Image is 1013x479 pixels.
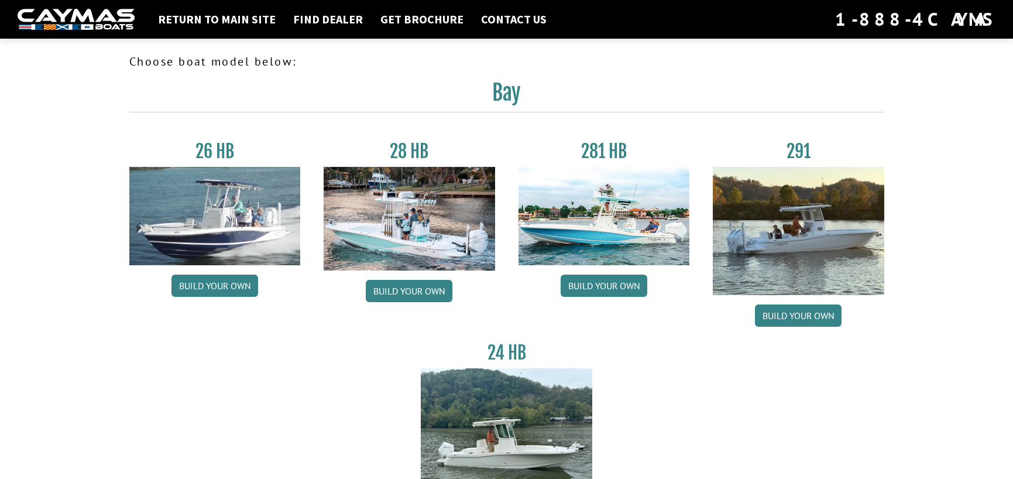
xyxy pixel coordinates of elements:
div: 1-888-4CAYMAS [835,6,995,32]
h3: 26 HB [129,141,301,162]
h3: 281 HB [518,141,690,162]
a: Build your own [171,275,258,297]
a: Build your own [561,275,647,297]
a: Find Dealer [287,12,369,27]
img: white-logo-c9c8dbefe5ff5ceceb0f0178aa75bf4bb51f6bca0971e226c86eb53dfe498488.png [18,9,135,30]
img: 28-hb-twin.jpg [518,167,690,265]
h2: Bay [129,80,884,112]
a: Return to main site [152,12,281,27]
p: Choose boat model below: [129,53,884,70]
img: 291_Thumbnail.jpg [713,167,884,295]
a: Build your own [755,304,842,327]
h3: 24 HB [421,342,592,364]
img: 26_new_photo_resized.jpg [129,167,301,265]
a: Contact Us [475,12,552,27]
h3: 291 [713,141,884,162]
a: Build your own [366,280,452,302]
img: 28_hb_thumbnail_for_caymas_connect.jpg [324,167,495,271]
a: Get Brochure [375,12,469,27]
h3: 28 HB [324,141,495,162]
